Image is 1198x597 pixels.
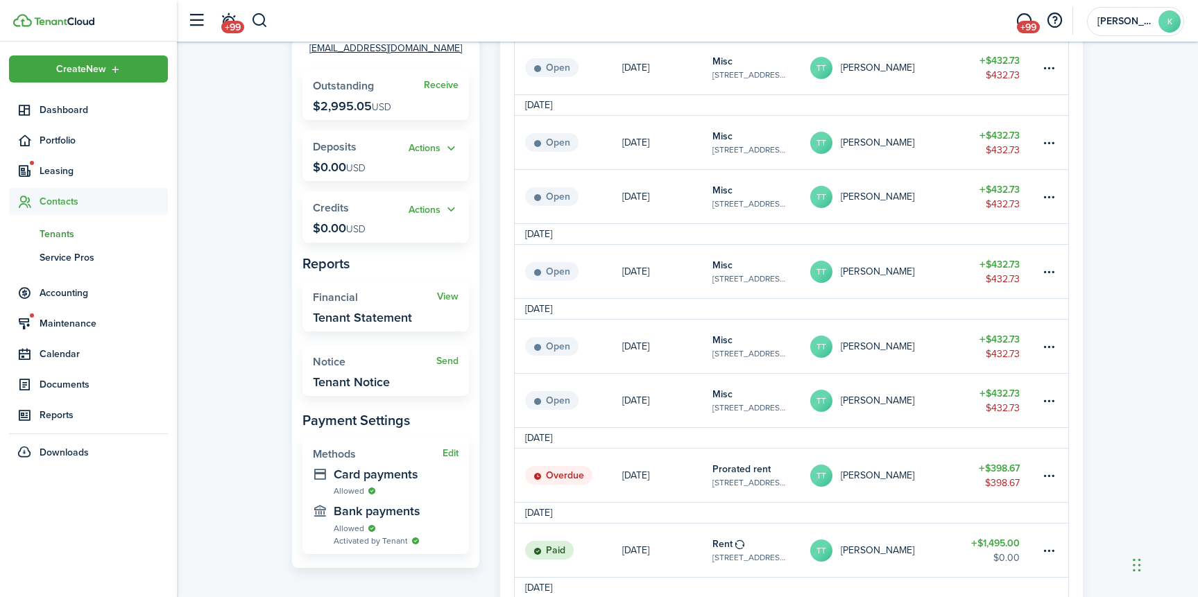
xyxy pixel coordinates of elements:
[9,55,168,83] button: Open menu
[810,449,957,502] a: TT[PERSON_NAME]
[957,320,1041,373] a: $432.73$432.73
[712,537,733,551] table-info-title: Rent
[302,253,469,274] panel-main-subtitle: Reports
[215,3,241,39] a: Notifications
[841,266,914,277] table-profile-info-text: [PERSON_NAME]
[622,41,712,94] a: [DATE]
[515,170,622,223] a: Open
[957,116,1041,169] a: $432.73$432.73
[810,336,832,358] avatar-text: TT
[437,291,459,302] a: View
[515,41,622,94] a: Open
[525,262,579,282] status: Open
[810,132,832,154] avatar-text: TT
[622,135,649,150] p: [DATE]
[1043,9,1066,33] button: Open resource center
[515,524,622,577] a: Paid
[313,448,443,460] widget-stats-title: Methods
[515,449,622,502] a: Overdue
[957,170,1041,223] a: $432.73$432.73
[810,116,957,169] a: TT[PERSON_NAME]
[622,468,649,483] p: [DATE]
[712,449,810,502] a: Prorated rent[STREET_ADDRESS][PERSON_NAME]
[979,257,1020,272] table-amount-title: $432.73
[986,197,1020,211] table-amount-description: $432.73
[1158,10,1181,33] avatar-text: K
[40,194,168,209] span: Contacts
[525,541,574,560] status: Paid
[313,160,366,174] p: $0.00
[841,137,914,148] table-profile-info-text: [PERSON_NAME]
[409,141,459,157] button: Actions
[1133,544,1141,586] div: Drag
[1017,21,1040,33] span: +99
[1129,530,1198,597] div: Chat Widget
[957,374,1041,427] a: $432.73$432.73
[712,183,733,198] table-info-title: Misc
[986,347,1020,361] table-amount-description: $432.73
[957,449,1041,502] a: $398.67$398.67
[515,245,622,298] a: Open
[313,291,437,304] widget-stats-title: Financial
[313,99,391,113] p: $2,995.05
[40,377,168,392] span: Documents
[525,187,579,207] status: Open
[841,470,914,481] table-profile-info-text: [PERSON_NAME]
[313,78,374,94] span: Outstanding
[515,116,622,169] a: Open
[622,374,712,427] a: [DATE]
[334,535,408,547] span: Activated by Tenant
[313,356,436,368] widget-stats-title: Notice
[313,375,390,389] widget-stats-description: Tenant Notice
[622,60,649,75] p: [DATE]
[221,21,244,33] span: +99
[810,374,957,427] a: TT[PERSON_NAME]
[409,202,459,218] widget-stats-action: Actions
[810,57,832,79] avatar-text: TT
[712,54,733,69] table-info-title: Misc
[313,221,366,235] p: $0.00
[515,98,563,112] td: [DATE]
[9,401,168,429] a: Reports
[622,449,712,502] a: [DATE]
[40,286,168,300] span: Accounting
[712,129,733,144] table-info-title: Misc
[9,96,168,123] a: Dashboard
[841,395,914,406] table-profile-info-text: [PERSON_NAME]
[622,116,712,169] a: [DATE]
[313,139,357,155] span: Deposits
[986,143,1020,157] table-amount-description: $432.73
[622,170,712,223] a: [DATE]
[346,222,366,236] span: USD
[515,320,622,373] a: Open
[712,387,733,401] table-info-title: Misc
[971,536,1020,551] table-amount-title: $1,495.00
[313,200,349,216] span: Credits
[40,445,89,460] span: Downloads
[712,258,733,272] table-info-title: Misc
[810,390,832,412] avatar-text: TT
[712,462,771,476] table-info-title: Prorated rent
[810,524,957,577] a: TT[PERSON_NAME]
[424,80,459,91] a: Receive
[712,41,810,94] a: Misc[STREET_ADDRESS][PERSON_NAME]
[622,393,649,408] p: [DATE]
[993,551,1020,565] table-amount-description: $0.00
[622,245,712,298] a: [DATE]
[712,69,789,81] table-subtitle: [STREET_ADDRESS][PERSON_NAME]
[334,485,364,497] span: Allowed
[622,543,649,557] p: [DATE]
[334,504,459,518] widget-stats-description: Bank payments
[515,505,563,520] td: [DATE]
[40,133,168,148] span: Portfolio
[810,245,957,298] a: TT[PERSON_NAME]
[525,391,579,410] status: Open
[622,524,712,577] a: [DATE]
[979,461,1020,476] table-amount-title: $398.67
[957,245,1041,298] a: $432.73$432.73
[712,374,810,427] a: Misc[STREET_ADDRESS][PERSON_NAME]
[979,386,1020,401] table-amount-title: $432.73
[986,272,1020,286] table-amount-description: $432.73
[985,476,1020,490] table-amount-description: $398.67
